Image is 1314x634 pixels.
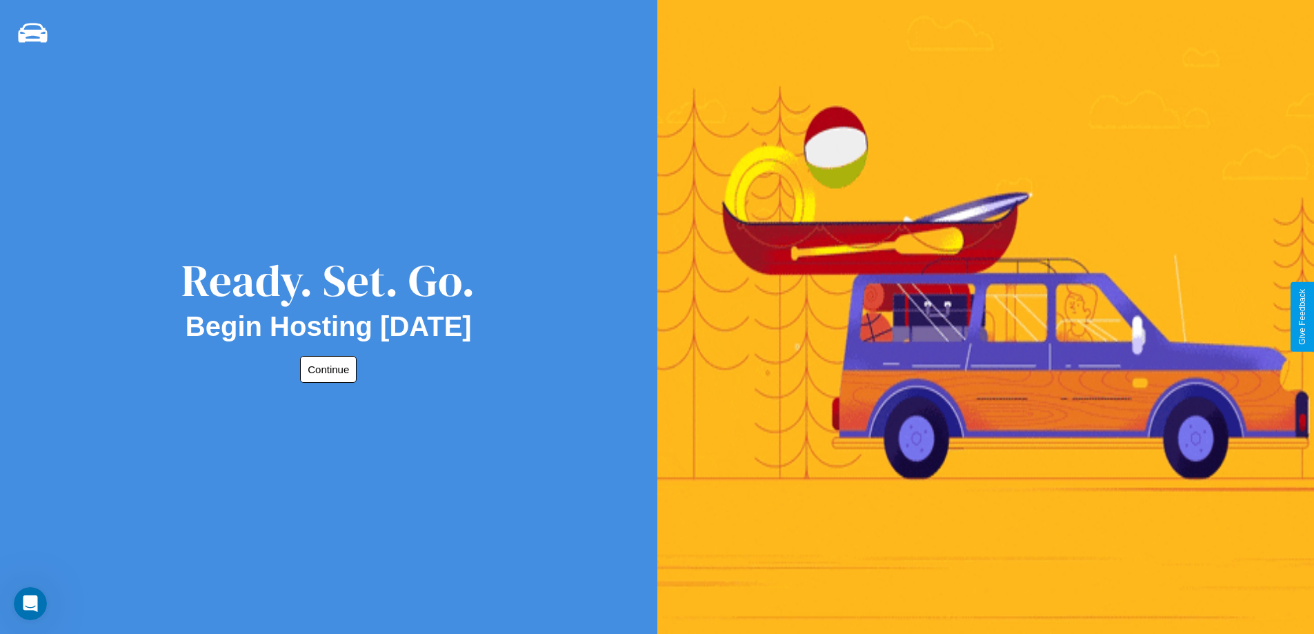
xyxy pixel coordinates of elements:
iframe: Intercom live chat [14,587,47,620]
button: Continue [300,356,357,383]
h2: Begin Hosting [DATE] [186,311,472,342]
div: Give Feedback [1297,289,1307,345]
div: Ready. Set. Go. [181,250,475,311]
